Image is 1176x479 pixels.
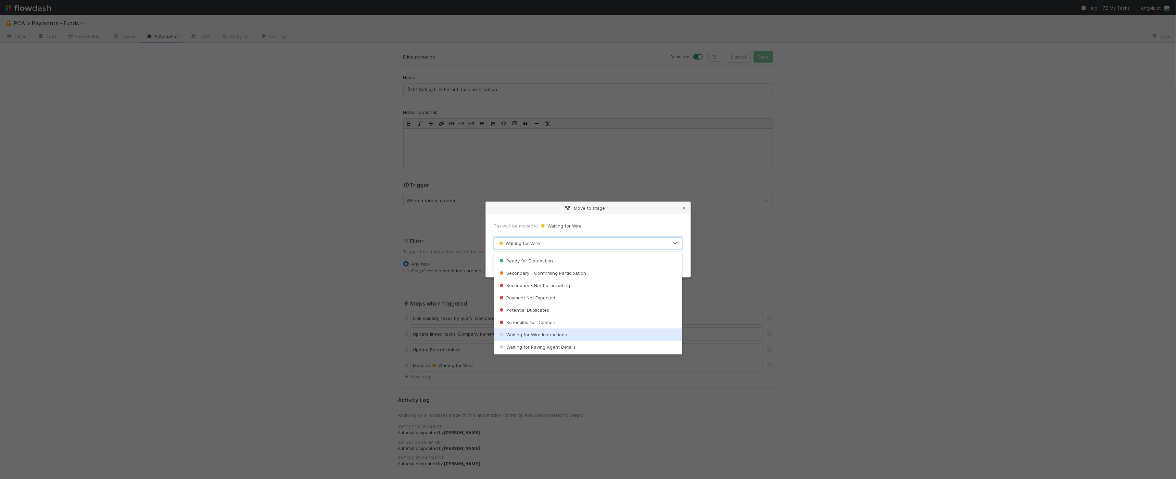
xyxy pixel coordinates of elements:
span: Waiting for Wire [540,223,582,229]
div: Move to stage [486,202,691,214]
span: Waiting for Wire Instructions [498,332,567,337]
span: Payment Not Expected [498,295,555,300]
div: Task will be moved to [494,222,682,229]
span: Scheduled for Deletion [498,320,555,325]
span: Potential Duplicates [498,307,549,313]
span: Secondary - Not Participating [498,283,570,288]
span: Ready for Distribution [498,258,553,263]
span: Waiting for Wire [498,241,540,246]
span: Waiting for Paying Agent Details [498,344,576,350]
span: Secondary - Confirming Participation [498,270,586,276]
